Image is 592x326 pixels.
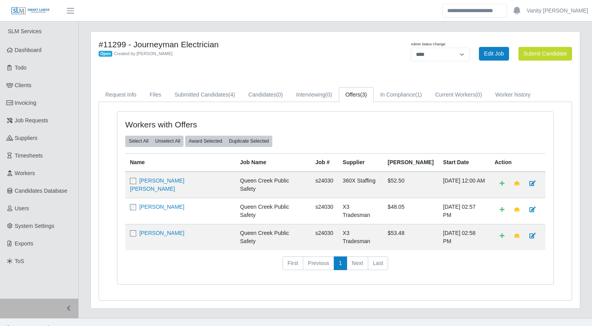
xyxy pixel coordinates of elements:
th: Action [490,153,545,172]
a: In Compliance [374,87,429,102]
th: Job # [311,153,338,172]
td: Queen Creek Public Safety [236,224,311,250]
td: 360X Staffing [338,172,383,198]
td: $53.48 [383,224,438,250]
span: Users [15,205,29,211]
a: Submitted Candidates [168,87,242,102]
a: Candidates [242,87,290,102]
span: (0) [326,91,332,98]
span: (3) [360,91,367,98]
input: Search [442,4,507,18]
td: [DATE] 02:58 PM [438,224,490,250]
div: bulk actions [125,136,184,147]
span: Workers [15,170,35,176]
td: Queen Creek Public Safety [236,172,311,198]
a: Make Team Lead [509,177,525,190]
td: s24030 [311,224,338,250]
span: (4) [229,91,235,98]
span: Todo [15,64,27,71]
a: Add Default Cost Code [495,229,509,243]
a: Add Default Cost Code [495,177,509,190]
td: $48.05 [383,198,438,224]
a: Make Team Lead [509,203,525,217]
span: (1) [415,91,422,98]
div: bulk actions [185,136,272,147]
span: Job Requests [15,117,49,124]
h4: #11299 - Journeyman Electrician [99,39,370,49]
img: SLM Logo [11,7,50,15]
td: X3 Tradesman [338,198,383,224]
a: Request Info [99,87,143,102]
button: Duplicate Selected [225,136,272,147]
td: Queen Creek Public Safety [236,198,311,224]
span: Suppliers [15,135,38,141]
a: Make Team Lead [509,229,525,243]
a: Files [143,87,168,102]
a: [PERSON_NAME] [PERSON_NAME] [130,177,184,192]
button: Award Selected [185,136,226,147]
span: Exports [15,240,33,247]
th: Start Date [438,153,490,172]
th: Supplier [338,153,383,172]
span: Dashboard [15,47,42,53]
a: Current Workers [428,87,489,102]
a: [PERSON_NAME] [139,230,184,236]
span: Clients [15,82,32,88]
nav: pagination [125,256,545,277]
button: Unselect All [151,136,184,147]
td: [DATE] 12:00 AM [438,172,490,198]
td: s24030 [311,198,338,224]
span: Created by [PERSON_NAME] [114,51,173,56]
td: [DATE] 02:57 PM [438,198,490,224]
span: (0) [475,91,482,98]
span: ToS [15,258,24,264]
a: Add Default Cost Code [495,203,509,217]
a: Offers [339,87,374,102]
th: [PERSON_NAME] [383,153,438,172]
span: Candidates Database [15,188,68,194]
span: (0) [276,91,283,98]
td: X3 Tradesman [338,224,383,250]
button: Submit Candidate [518,47,572,61]
span: Open [99,51,112,57]
h4: Workers with Offers [125,120,293,129]
span: System Settings [15,223,54,229]
span: Timesheets [15,152,43,159]
a: Interviewing [290,87,339,102]
a: Edit Job [479,47,509,61]
th: Job Name [236,153,311,172]
a: Worker history [489,87,537,102]
span: SLM Services [8,28,41,34]
span: Invoicing [15,100,36,106]
a: 1 [334,256,347,270]
button: Select All [125,136,152,147]
a: Vanity [PERSON_NAME] [527,7,588,15]
th: Name [125,153,236,172]
a: [PERSON_NAME] [139,204,184,210]
td: $52.50 [383,172,438,198]
td: s24030 [311,172,338,198]
label: Admin Status Change: [411,42,446,47]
